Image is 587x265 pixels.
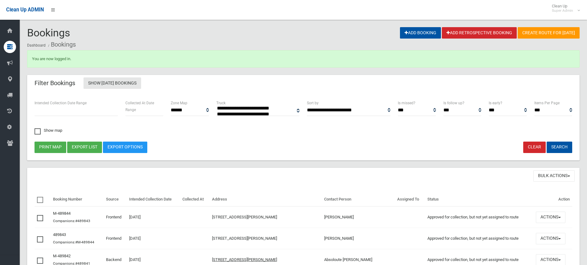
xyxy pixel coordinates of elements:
[127,228,180,249] td: [DATE]
[518,27,580,39] a: Create route for [DATE]
[53,219,91,223] small: Companions:
[53,254,71,258] a: M-489842
[322,228,395,249] td: [PERSON_NAME]
[400,27,441,39] a: Add Booking
[212,257,277,262] a: [STREET_ADDRESS][PERSON_NAME]
[425,228,533,249] td: Approved for collection, but not yet assigned to route
[425,193,533,207] th: Status
[104,193,126,207] th: Source
[547,142,572,153] button: Search
[47,39,76,50] li: Bookings
[35,142,66,153] button: Print map
[425,206,533,228] td: Approved for collection, but not yet assigned to route
[53,211,71,216] a: M-489844
[35,128,62,132] span: Show map
[75,240,94,244] a: #M-489844
[180,193,210,207] th: Collected At
[533,193,572,207] th: Action
[103,142,147,153] a: Export Options
[127,206,180,228] td: [DATE]
[216,100,226,106] label: Truck
[27,50,580,68] div: You are now logged in.
[536,212,565,223] button: Actions
[395,193,425,207] th: Assigned To
[442,27,517,39] a: Add Retrospective Booking
[84,77,141,89] a: Show [DATE] Bookings
[322,206,395,228] td: [PERSON_NAME]
[536,233,565,244] button: Actions
[127,193,180,207] th: Intended Collection Date
[75,219,90,223] a: #489843
[549,4,579,13] span: Clean Up
[212,236,277,241] a: [STREET_ADDRESS][PERSON_NAME]
[27,43,46,48] a: Dashboard
[212,215,277,219] a: [STREET_ADDRESS][PERSON_NAME]
[53,232,66,237] a: 489843
[322,193,395,207] th: Contact Person
[27,77,83,89] header: Filter Bookings
[210,193,322,207] th: Address
[552,8,573,13] small: Super Admin
[523,142,546,153] a: Clear
[6,7,44,13] span: Clean Up ADMIN
[104,228,126,249] td: Frontend
[104,206,126,228] td: Frontend
[533,170,575,182] button: Bulk Actions
[27,27,70,39] span: Bookings
[53,240,95,244] small: Companions:
[67,142,102,153] button: Export list
[51,193,104,207] th: Booking Number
